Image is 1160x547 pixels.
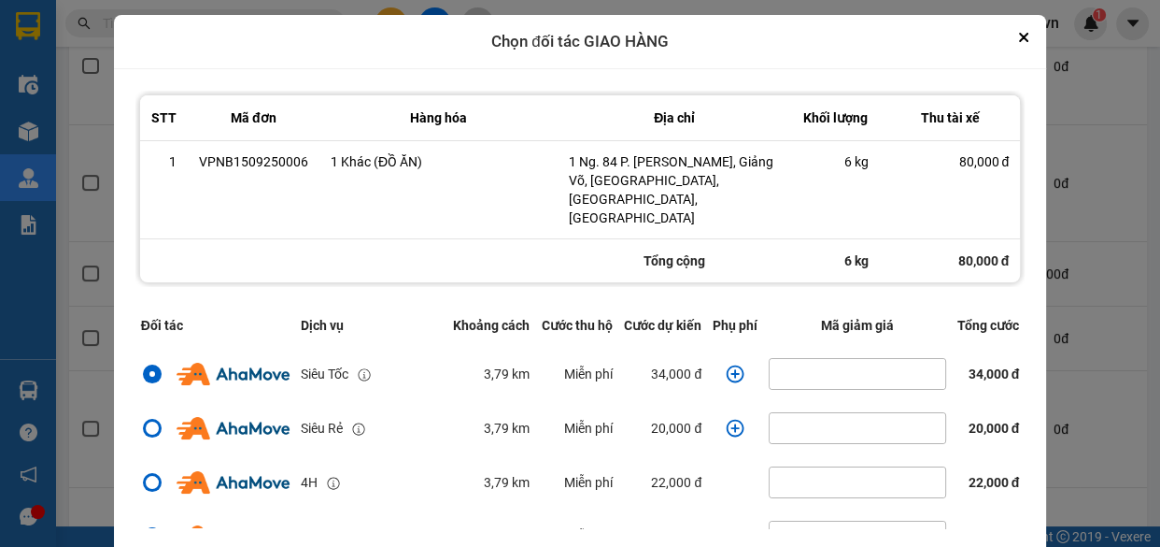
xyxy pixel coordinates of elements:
td: 3,79 km [446,401,535,455]
div: 6 kg [802,152,869,171]
div: STT [151,107,177,129]
div: VPNB1509250006 [199,152,308,171]
div: Siêu Rẻ [301,418,343,439]
div: Mã đơn [199,107,308,129]
div: 4H [301,472,318,493]
td: 20,000 đ [617,401,707,455]
img: Ahamove [177,363,290,385]
th: Cước thu hộ [535,304,618,347]
td: 3,79 km [446,455,535,510]
div: 2H [301,526,318,547]
th: Mã giảm giá [763,304,952,347]
td: 22,000 đ [617,455,707,510]
img: Ahamove [177,471,290,494]
div: 1 Ng. 84 P. [PERSON_NAME], Giảng Võ, [GEOGRAPHIC_DATA], [GEOGRAPHIC_DATA], [GEOGRAPHIC_DATA] [569,152,780,227]
img: Ahamove [177,417,290,439]
div: 80,000 đ [880,239,1020,282]
th: Phụ phí [707,304,763,347]
th: Khoảng cách [446,304,535,347]
div: 1 [151,152,177,171]
th: Cước dự kiến [617,304,707,347]
td: Miễn phí [535,455,618,510]
th: Dịch vụ [295,304,446,347]
div: Địa chỉ [569,107,780,129]
div: Thu tài xế [891,107,1009,129]
div: Khối lượng [802,107,869,129]
button: Close [1012,26,1035,49]
span: 22,000 đ [969,475,1020,490]
div: 1 Khác (ĐỒ ĂN) [331,152,546,171]
td: Miễn phí [535,401,618,455]
div: Chọn đối tác GIAO HÀNG [114,15,1046,69]
th: Tổng cước [952,304,1025,347]
td: Miễn phí [535,347,618,401]
div: 80,000 đ [891,152,1009,171]
td: 34,000 đ [617,347,707,401]
span: 20,000 đ [969,421,1020,436]
div: 6 kg [791,239,880,282]
div: Hàng hóa [331,107,546,129]
th: Đối tác [135,304,295,347]
span: 34,000 đ [969,367,1020,381]
td: 3,79 km [446,347,535,401]
div: Siêu Tốc [301,364,348,384]
div: Tổng cộng [558,239,791,282]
